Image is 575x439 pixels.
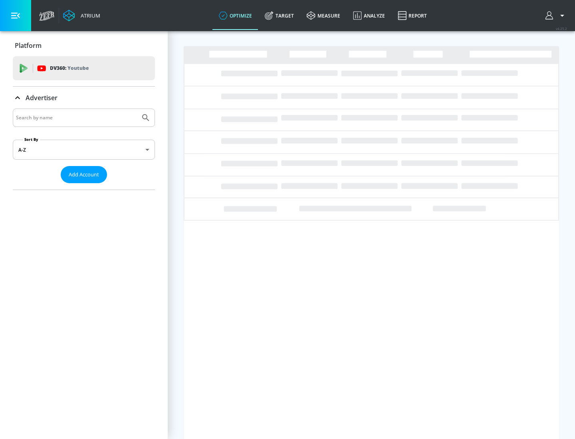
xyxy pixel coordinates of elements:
a: Analyze [347,1,391,30]
div: Atrium [77,12,100,19]
p: Platform [15,41,42,50]
nav: list of Advertiser [13,183,155,190]
label: Sort By [23,137,40,142]
div: Platform [13,34,155,57]
p: Advertiser [26,93,57,102]
span: v 4.25.2 [556,26,567,31]
span: Add Account [69,170,99,179]
div: A-Z [13,140,155,160]
a: Target [258,1,300,30]
input: Search by name [16,113,137,123]
a: optimize [212,1,258,30]
div: Advertiser [13,87,155,109]
div: DV360: Youtube [13,56,155,80]
p: DV360: [50,64,89,73]
div: Advertiser [13,109,155,190]
a: measure [300,1,347,30]
p: Youtube [67,64,89,72]
a: Atrium [63,10,100,22]
a: Report [391,1,433,30]
button: Add Account [61,166,107,183]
